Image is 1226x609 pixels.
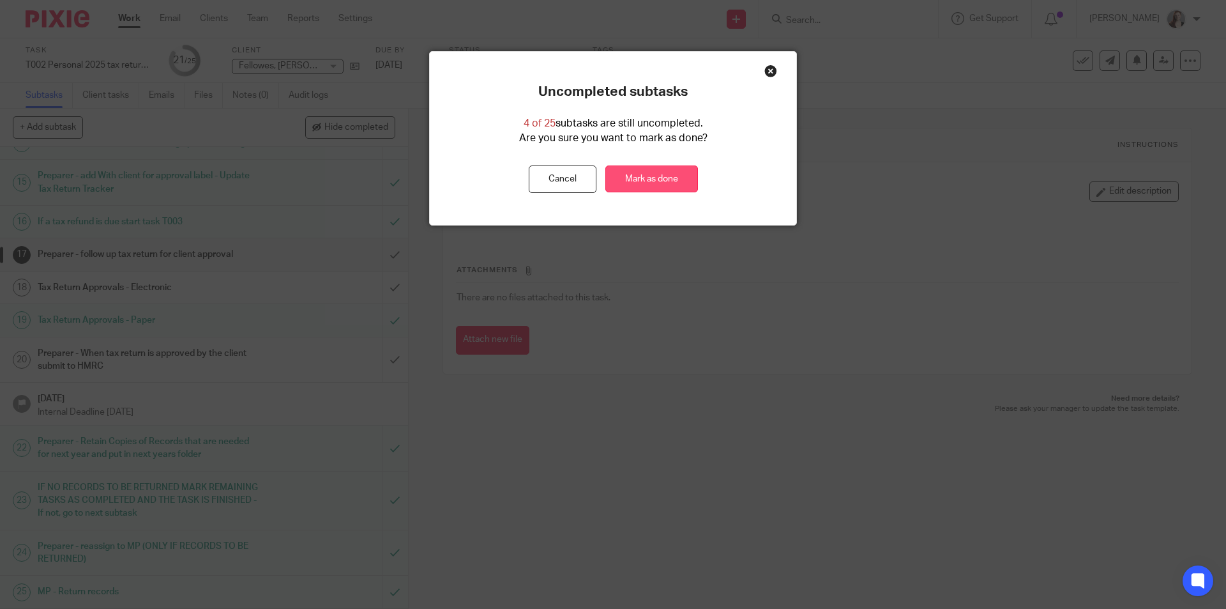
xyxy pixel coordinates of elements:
p: Uncompleted subtasks [538,84,688,100]
div: Close this dialog window [764,65,777,77]
p: Are you sure you want to mark as done? [519,131,708,146]
a: Mark as done [605,166,698,193]
p: subtasks are still uncompleted. [524,116,703,131]
span: 4 of 25 [524,118,556,128]
button: Cancel [529,166,596,193]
